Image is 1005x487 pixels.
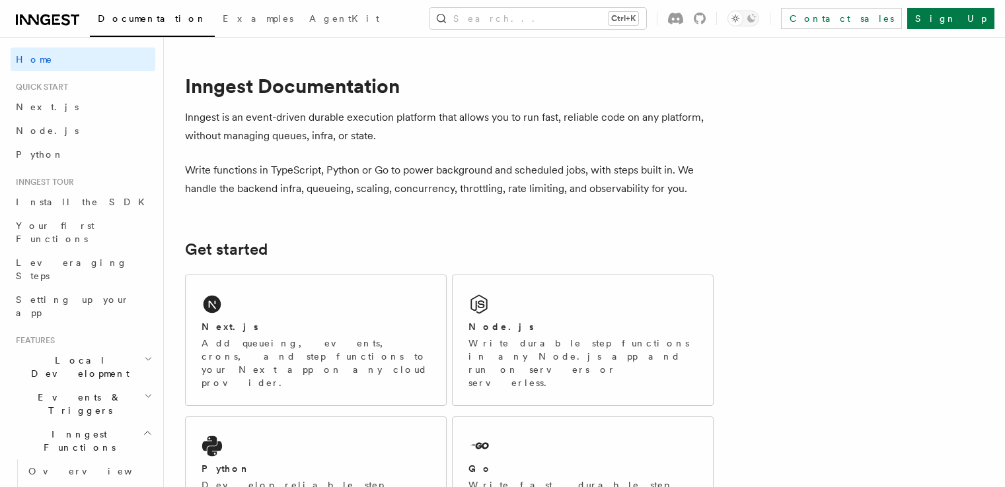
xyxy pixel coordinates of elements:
button: Toggle dark mode [727,11,759,26]
span: Features [11,335,55,346]
a: Leveraging Steps [11,251,155,288]
a: AgentKit [301,4,387,36]
span: Python [16,149,64,160]
h2: Node.js [468,320,534,333]
button: Inngest Functions [11,422,155,459]
span: Setting up your app [16,294,130,318]
a: Overview [23,459,155,483]
span: Your first Functions [16,220,94,244]
p: Write durable step functions in any Node.js app and run on servers or serverless. [468,337,697,389]
h1: Inngest Documentation [185,74,714,98]
a: Node.jsWrite durable step functions in any Node.js app and run on servers or serverless. [452,275,714,406]
a: Install the SDK [11,190,155,214]
p: Add queueing, events, crons, and step functions to your Next app on any cloud provider. [202,337,430,389]
h2: Python [202,462,250,475]
span: Inngest tour [11,177,74,187]
a: Setting up your app [11,288,155,325]
a: Examples [215,4,301,36]
button: Search...Ctrl+K [429,8,646,29]
span: Leveraging Steps [16,257,128,281]
span: Local Development [11,354,144,380]
a: Node.js [11,119,155,143]
span: Home [16,53,53,66]
span: Node.js [16,125,79,136]
p: Write functions in TypeScript, Python or Go to power background and scheduled jobs, with steps bu... [185,161,714,198]
a: Documentation [90,4,215,37]
kbd: Ctrl+K [609,12,638,25]
a: Next.jsAdd queueing, events, crons, and step functions to your Next app on any cloud provider. [185,275,447,406]
a: Contact sales [781,8,902,29]
span: AgentKit [309,13,379,24]
span: Overview [28,466,165,476]
p: Inngest is an event-driven durable execution platform that allows you to run fast, reliable code ... [185,108,714,145]
button: Local Development [11,348,155,385]
a: Python [11,143,155,166]
span: Quick start [11,82,68,92]
a: Home [11,48,155,71]
span: Inngest Functions [11,428,143,454]
h2: Go [468,462,492,475]
span: Examples [223,13,293,24]
a: Get started [185,240,268,259]
span: Next.js [16,102,79,112]
h2: Next.js [202,320,258,333]
a: Your first Functions [11,214,155,251]
span: Events & Triggers [11,391,144,417]
a: Next.js [11,95,155,119]
span: Documentation [98,13,207,24]
a: Sign Up [907,8,994,29]
span: Install the SDK [16,197,153,207]
button: Events & Triggers [11,385,155,422]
